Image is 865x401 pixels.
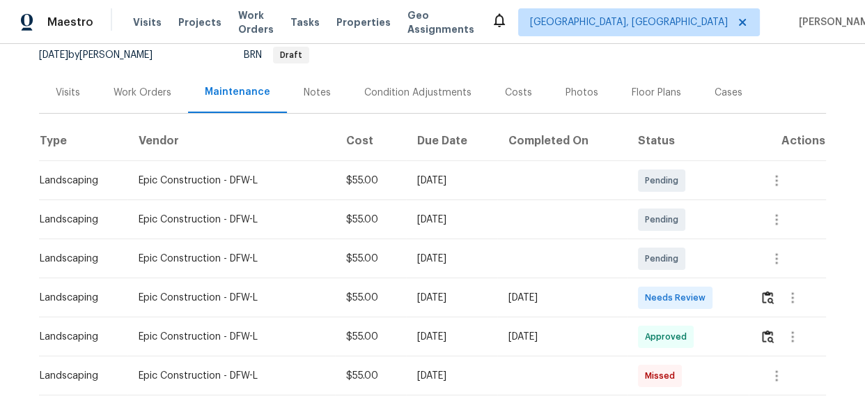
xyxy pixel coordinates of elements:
span: Draft [274,51,308,59]
span: Pending [645,252,684,266]
span: Needs Review [645,291,711,305]
div: Landscaping [40,213,116,227]
span: Properties [336,15,391,29]
div: [DATE] [417,330,486,344]
div: Epic Construction - DFW-L [139,174,324,188]
th: Completed On [497,122,626,161]
span: Pending [645,174,684,188]
div: Costs [505,86,532,100]
th: Actions [749,122,826,161]
div: $55.00 [346,174,395,188]
div: [DATE] [508,330,615,344]
div: Floor Plans [632,86,681,100]
span: Missed [645,369,680,383]
div: Work Orders [114,86,171,100]
button: Review Icon [760,281,776,315]
div: Epic Construction - DFW-L [139,291,324,305]
div: Epic Construction - DFW-L [139,369,324,383]
div: Maintenance [205,85,270,99]
span: Maestro [47,15,93,29]
div: by [PERSON_NAME] [39,47,169,63]
span: Projects [178,15,221,29]
div: Landscaping [40,291,116,305]
div: $55.00 [346,291,395,305]
th: Cost [335,122,406,161]
div: Epic Construction - DFW-L [139,252,324,266]
span: Geo Assignments [407,8,474,36]
div: Visits [56,86,80,100]
div: Landscaping [40,330,116,344]
div: $55.00 [346,330,395,344]
div: [DATE] [508,291,615,305]
div: Epic Construction - DFW-L [139,330,324,344]
div: [DATE] [417,291,486,305]
div: $55.00 [346,213,395,227]
div: Landscaping [40,252,116,266]
div: Photos [566,86,598,100]
span: Visits [133,15,162,29]
div: [DATE] [417,369,486,383]
div: $55.00 [346,369,395,383]
th: Due Date [406,122,497,161]
div: [DATE] [417,174,486,188]
span: Pending [645,213,684,227]
span: [DATE] [39,50,68,60]
button: Review Icon [760,320,776,354]
span: BRN [244,50,309,60]
div: Landscaping [40,369,116,383]
th: Type [39,122,127,161]
div: Condition Adjustments [364,86,472,100]
span: Work Orders [238,8,274,36]
div: Landscaping [40,174,116,188]
th: Status [627,122,749,161]
th: Vendor [127,122,335,161]
div: [DATE] [417,252,486,266]
div: Epic Construction - DFW-L [139,213,324,227]
img: Review Icon [762,291,774,304]
div: [DATE] [417,213,486,227]
span: [GEOGRAPHIC_DATA], [GEOGRAPHIC_DATA] [530,15,728,29]
span: Approved [645,330,692,344]
span: Tasks [290,17,320,27]
div: Notes [304,86,331,100]
div: $55.00 [346,252,395,266]
div: Cases [715,86,742,100]
img: Review Icon [762,330,774,343]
